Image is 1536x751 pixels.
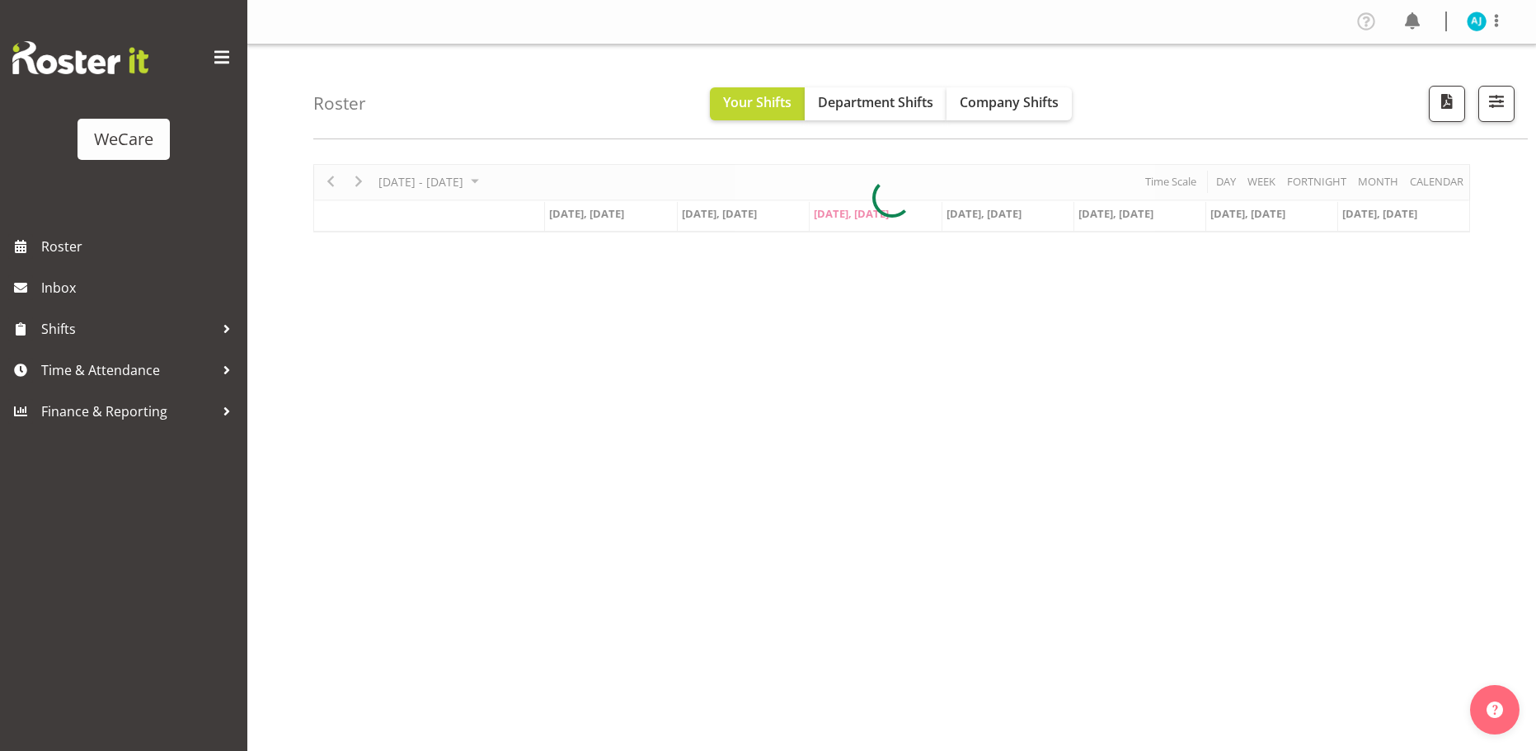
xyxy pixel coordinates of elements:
[1487,702,1503,718] img: help-xxl-2.png
[960,93,1059,111] span: Company Shifts
[1478,86,1515,122] button: Filter Shifts
[946,87,1072,120] button: Company Shifts
[710,87,805,120] button: Your Shifts
[1467,12,1487,31] img: aj-jones10453.jpg
[41,234,239,259] span: Roster
[723,93,791,111] span: Your Shifts
[313,94,366,113] h4: Roster
[94,127,153,152] div: WeCare
[1429,86,1465,122] button: Download a PDF of the roster according to the set date range.
[41,358,214,383] span: Time & Attendance
[41,317,214,341] span: Shifts
[41,275,239,300] span: Inbox
[41,399,214,424] span: Finance & Reporting
[12,41,148,74] img: Rosterit website logo
[818,93,933,111] span: Department Shifts
[805,87,946,120] button: Department Shifts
